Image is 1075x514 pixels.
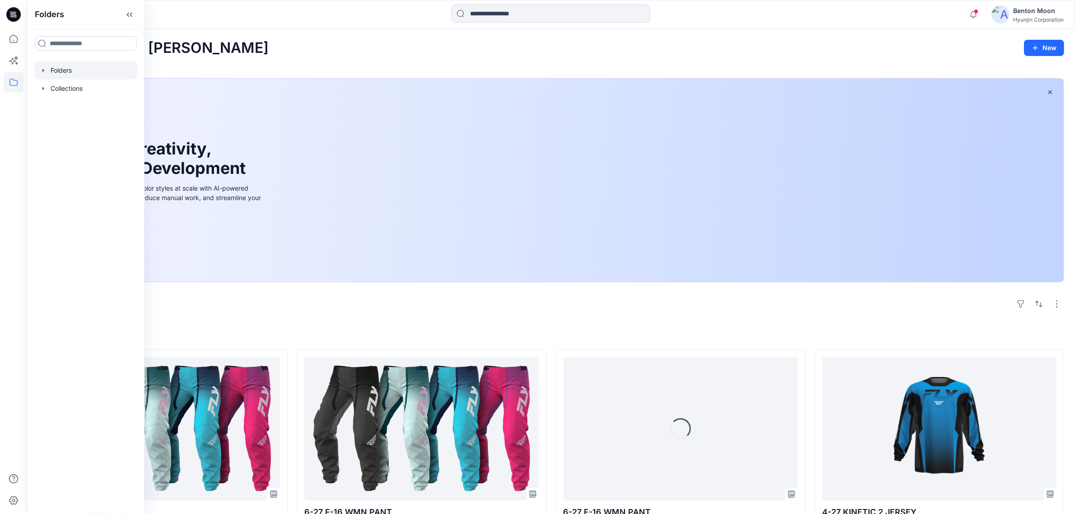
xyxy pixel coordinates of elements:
[304,357,539,500] a: 6-27 F-16 WMN PANT
[1013,5,1064,16] div: Benton Moon
[38,40,269,56] h2: Welcome back, [PERSON_NAME]
[46,357,280,500] a: 7-27 F-16 WMN PANT
[822,357,1056,500] a: 4-27 KINETIC 2 JERSEY
[60,139,250,178] h1: Unleash Creativity, Speed Up Development
[38,329,1064,340] h4: Styles
[60,223,263,241] a: Discover more
[60,183,263,212] div: Explore ideas faster and recolor styles at scale with AI-powered tools that boost creativity, red...
[1013,16,1064,23] div: Hyunjin Corporation
[991,5,1010,23] img: avatar
[1024,40,1064,56] button: New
